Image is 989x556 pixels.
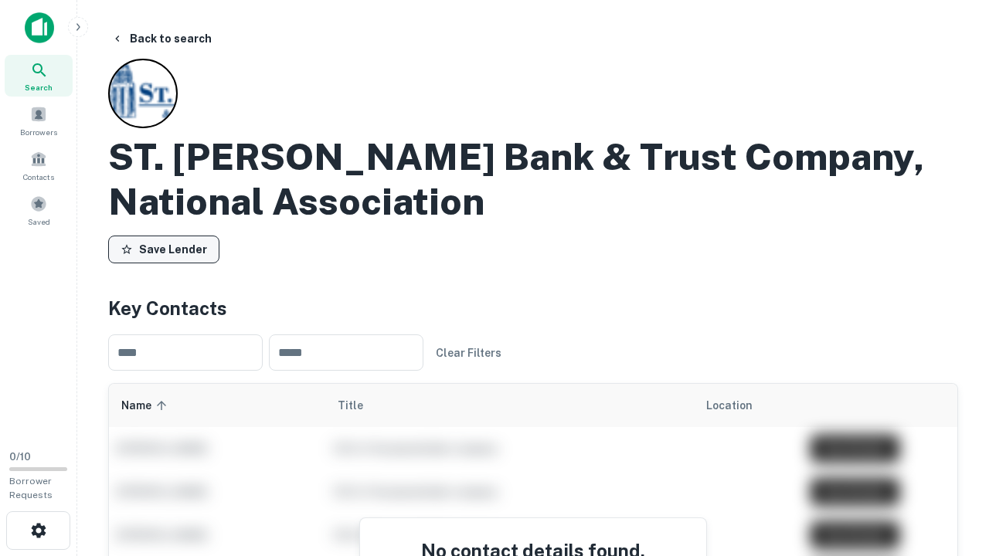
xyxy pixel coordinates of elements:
span: Borrower Requests [9,476,53,500]
span: Saved [28,215,50,228]
span: Search [25,81,53,93]
iframe: Chat Widget [912,432,989,507]
h4: Key Contacts [108,294,958,322]
a: Contacts [5,144,73,186]
button: Clear Filters [430,339,508,367]
span: 0 / 10 [9,451,31,463]
a: Saved [5,189,73,231]
a: Borrowers [5,100,73,141]
button: Save Lender [108,236,219,263]
button: Back to search [105,25,218,53]
span: Borrowers [20,126,57,138]
img: capitalize-icon.png [25,12,54,43]
a: Search [5,55,73,97]
h2: ST. [PERSON_NAME] Bank & Trust Company, National Association [108,134,958,223]
span: Contacts [23,171,54,183]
